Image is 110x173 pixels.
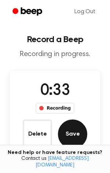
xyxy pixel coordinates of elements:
[36,103,74,114] div: Recording
[36,156,89,168] a: [EMAIL_ADDRESS][DOMAIN_NAME]
[67,3,103,21] a: Log Out
[7,5,49,19] a: Beep
[6,35,104,44] h1: Record a Beep
[40,83,70,99] span: 0:33
[6,50,104,59] p: Recording in progress.
[58,119,87,149] button: Save Audio Record
[23,119,52,149] button: Delete Audio Record
[4,156,106,169] span: Contact us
